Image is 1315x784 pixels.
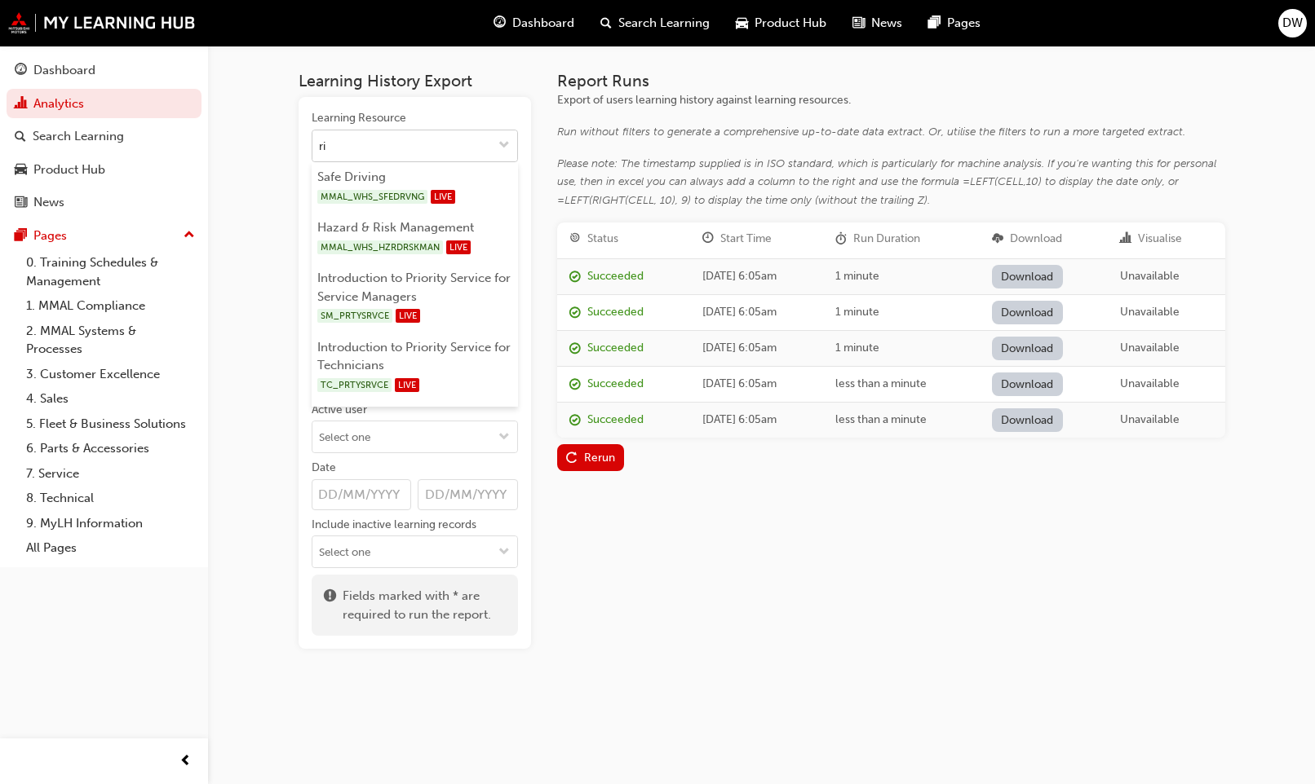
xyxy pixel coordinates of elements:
span: LIVE [395,378,419,392]
div: [DATE] 6:05am [702,339,811,358]
span: MMAL_WHS_SFEDRVNG [317,190,427,204]
span: Fields marked with * are required to run the report. [343,587,506,623]
a: News [7,187,201,218]
span: pages-icon [15,229,27,244]
div: Date [312,460,336,476]
li: Introduction to Priority Service for Service Managers [312,263,518,333]
input: Date [418,479,518,510]
a: All Pages [20,535,201,561]
div: Succeeded [587,411,644,429]
span: report_succeeded-icon [569,306,581,320]
div: News [33,193,64,212]
div: less than a minute [835,375,967,394]
button: Rerun [557,444,625,471]
span: guage-icon [494,13,506,33]
li: Safe Driving [312,162,518,213]
span: news-icon [15,196,27,210]
div: Succeeded [587,375,644,394]
input: Active usertoggle menu [312,421,517,452]
span: News [871,14,902,33]
a: Download [992,408,1063,432]
button: toggle menu [491,130,517,161]
a: 9. MyLH Information [20,511,201,536]
span: news-icon [852,13,865,33]
div: Run Duration [853,230,920,249]
span: Product Hub [755,14,826,33]
span: Unavailable [1120,269,1180,283]
span: Unavailable [1120,305,1180,319]
input: Learning Resourcetoggle menu [312,130,517,161]
span: MMAL_WHS_HZRDRSKMAN [317,240,443,254]
span: Search Learning [618,14,710,33]
span: TC_PRTYSRVCE [317,378,392,392]
span: down-icon [498,431,510,445]
div: [DATE] 6:05am [702,267,811,286]
span: report_succeeded-icon [569,271,581,284]
span: replay-icon [566,452,578,466]
a: 3. Customer Excellence [20,362,201,387]
a: search-iconSearch Learning [587,7,723,40]
span: report_succeeded-icon [569,378,581,392]
div: Succeeded [587,303,644,322]
a: 0. Training Schedules & Management [20,250,201,293]
button: Pages [7,221,201,251]
div: Visualise [1138,230,1182,249]
span: clock-icon [702,232,714,246]
div: [DATE] 6:05am [702,303,811,322]
h3: Learning History Export [299,72,531,90]
span: prev-icon [179,751,192,772]
span: LIVE [446,240,471,254]
a: 5. Fleet & Business Solutions [20,412,201,437]
a: guage-iconDashboard [480,7,587,40]
span: down-icon [498,546,510,560]
span: chart-icon [15,97,27,112]
div: Status [587,230,618,249]
a: pages-iconPages [915,7,994,40]
li: 24MY Outlander Plug-in Hybrid EV (ZM) GSR - Product Assessment Quiz [312,401,518,488]
img: mmal [8,12,196,33]
a: Dashboard [7,55,201,86]
div: [DATE] 6:05am [702,411,811,429]
span: search-icon [15,130,26,144]
button: DashboardAnalyticsSearch LearningProduct HubNews [7,52,201,221]
a: 2. MMAL Systems & Processes [20,319,201,362]
span: search-icon [600,13,612,33]
div: Succeeded [587,267,644,286]
a: Download [992,372,1063,396]
div: Product Hub [33,161,105,179]
div: Pages [33,227,67,245]
a: news-iconNews [839,7,915,40]
a: Download [992,265,1063,288]
div: Run without filters to generate a comprehensive up-to-date data extract. Or, utilise the filters ... [557,123,1225,142]
input: Include inactive learning recordstoggle menu [312,536,517,567]
span: DW [1282,14,1303,33]
span: down-icon [498,139,510,153]
li: Introduction to Priority Service for Technicians [312,332,518,401]
div: Search Learning [33,127,124,146]
span: Unavailable [1120,377,1180,390]
div: 1 minute [835,267,967,286]
span: car-icon [736,13,748,33]
a: 1. MMAL Compliance [20,293,201,319]
div: [DATE] 6:05am [702,375,811,394]
span: exclaim-icon [324,587,336,623]
a: Product Hub [7,155,201,185]
div: Dashboard [33,61,95,80]
a: 8. Technical [20,486,201,511]
button: DW [1278,9,1307,37]
span: report_succeeded-icon [569,414,581,428]
span: duration-icon [835,232,847,246]
span: pages-icon [928,13,941,33]
span: up-icon [184,225,195,246]
button: toggle menu [491,536,517,567]
div: Active user [312,402,367,418]
span: LIVE [396,309,420,323]
div: 1 minute [835,339,967,358]
span: SM_PRTYSRVCE [317,309,392,323]
a: 6. Parts & Accessories [20,436,201,461]
span: Unavailable [1120,412,1180,426]
div: 1 minute [835,303,967,322]
a: Download [992,337,1063,360]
